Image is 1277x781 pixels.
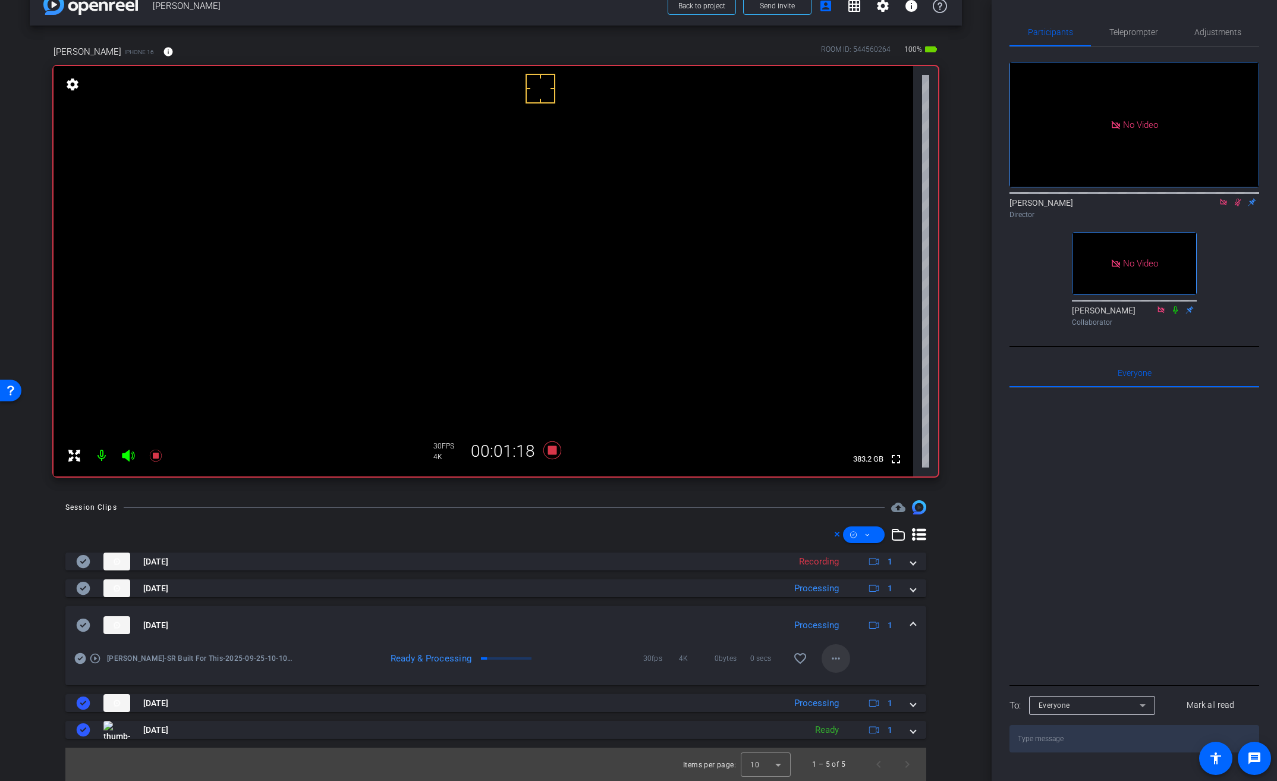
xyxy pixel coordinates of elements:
button: Previous page [864,750,893,779]
span: [DATE] [143,619,168,632]
img: thumb-nail [103,616,130,634]
mat-icon: more_horiz [829,651,843,666]
span: No Video [1123,258,1158,269]
div: To: [1009,699,1021,713]
div: 30 [433,441,463,451]
mat-expansion-panel-header: thumb-nail[DATE]Processing1 [65,606,926,644]
mat-expansion-panel-header: thumb-nail[DATE]Recording1 [65,553,926,570]
span: Participants [1028,28,1073,36]
span: [DATE] [143,724,168,736]
div: thumb-nail[DATE]Processing1 [65,644,926,685]
button: Mark all read [1162,695,1260,716]
mat-expansion-panel-header: thumb-nail[DATE]Ready1 [65,721,926,739]
span: 1 [888,724,892,736]
mat-expansion-panel-header: thumb-nail[DATE]Processing1 [65,579,926,597]
div: Recording [793,555,845,569]
span: Adjustments [1194,28,1241,36]
span: 1 [888,556,892,568]
span: [PERSON_NAME] [54,45,121,58]
span: [DATE] [143,556,168,568]
span: 383.2 GB [849,452,888,466]
div: Processing [788,582,845,595]
span: [PERSON_NAME]-SR Built For This-2025-09-25-10-10-41-709-0 [107,653,294,664]
span: 4K [679,653,715,664]
mat-icon: message [1247,751,1262,766]
span: [DATE] [143,582,168,595]
div: [PERSON_NAME] [1009,197,1259,220]
span: 30fps [643,653,679,664]
mat-icon: cloud_upload [891,500,905,515]
mat-icon: favorite_border [793,651,807,666]
div: Items per page: [683,759,736,771]
span: Back to project [678,2,725,10]
span: FPS [442,442,454,450]
mat-icon: accessibility [1209,751,1223,766]
mat-icon: info [163,46,174,57]
span: 100% [902,40,924,59]
span: 1 [888,582,892,595]
img: thumb-nail [103,694,130,712]
div: Processing [788,619,845,632]
span: 1 [888,619,892,632]
div: [PERSON_NAME] [1072,305,1197,328]
span: Send invite [760,1,795,11]
div: 00:01:18 [463,441,543,462]
div: Ready & Processing [379,653,477,664]
img: thumb-nail [103,553,130,570]
span: Teleprompter [1109,28,1158,36]
span: iPhone 16 [124,48,154,57]
mat-icon: battery_std [924,42,938,57]
div: Collaborator [1072,317,1197,328]
span: Everyone [1039,701,1070,710]
div: Ready [809,723,845,737]
span: Everyone [1118,369,1152,377]
div: Session Clips [65,501,117,513]
img: thumb-nail [103,579,130,597]
mat-icon: fullscreen [889,452,903,466]
mat-expansion-panel-header: thumb-nail[DATE]Processing1 [65,694,926,712]
div: 4K [433,452,463,462]
div: 1 – 5 of 5 [812,758,845,770]
mat-icon: settings [64,77,81,92]
span: [DATE] [143,697,168,710]
img: thumb-nail [103,721,130,739]
span: 0 secs [750,653,786,664]
mat-icon: play_circle_outline [89,653,101,664]
img: Session clips [912,500,926,515]
div: ROOM ID: 544560264 [821,44,891,61]
span: Destinations for your clips [891,500,905,515]
div: Director [1009,209,1259,220]
div: Processing [788,697,845,710]
span: No Video [1123,119,1158,130]
span: Mark all read [1187,699,1234,711]
span: 1 [888,697,892,710]
span: 0bytes [715,653,750,664]
button: Next page [893,750,921,779]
